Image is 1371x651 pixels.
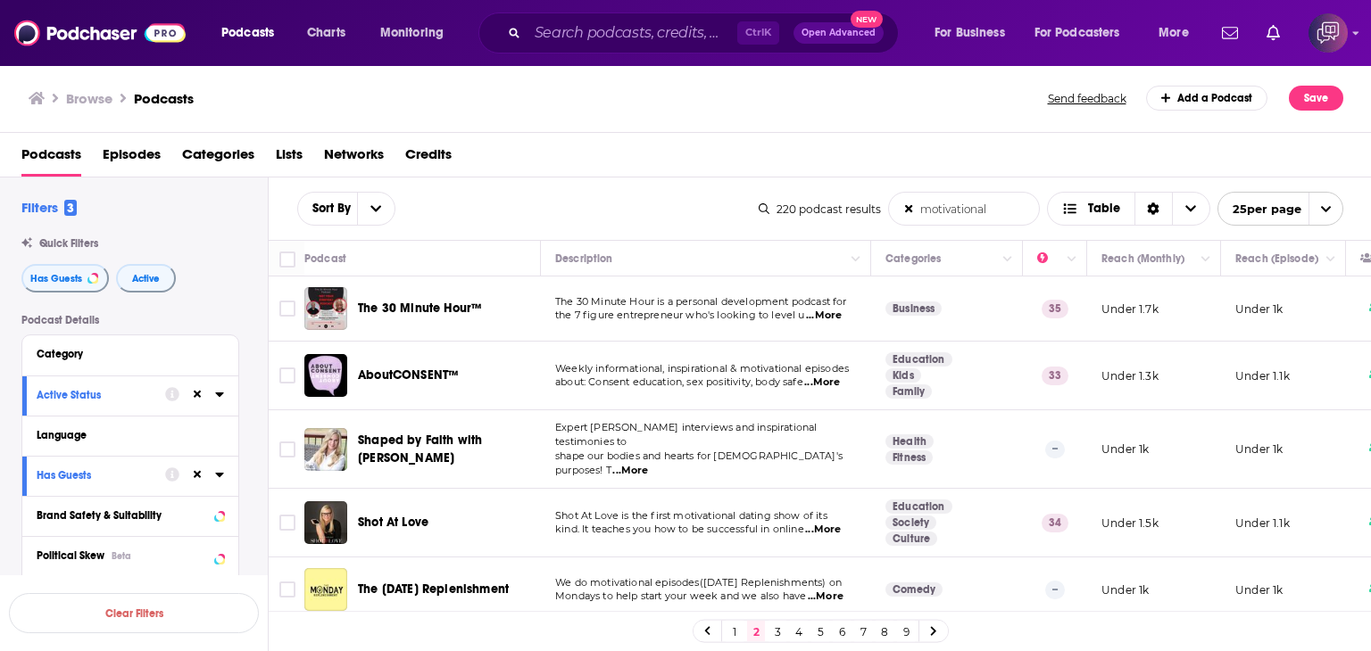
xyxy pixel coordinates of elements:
[304,287,347,330] a: The 30 Minute Hour™
[37,348,212,360] div: Category
[845,249,867,270] button: Column Actions
[1101,301,1159,317] p: Under 1.7k
[66,90,112,107] h3: Browse
[555,509,827,522] span: Shot At Love is the first motivational dating show of its
[405,140,452,177] a: Credits
[298,202,357,215] span: Sort By
[307,21,345,45] span: Charts
[14,16,186,50] a: Podchaser - Follow, Share and Rate Podcasts
[1088,202,1120,215] span: Table
[885,499,952,514] a: Education
[380,21,444,45] span: Monitoring
[304,501,347,544] a: Shot At Love
[811,621,829,642] a: 5
[747,621,765,642] a: 2
[1042,514,1068,532] p: 34
[806,309,842,323] span: ...More
[37,504,224,526] a: Brand Safety & Suitability
[1215,18,1245,48] a: Show notifications dropdown
[759,202,881,216] div: 220 podcast results
[358,581,509,598] a: The [DATE] Replenishment
[612,464,648,478] span: ...More
[1146,19,1211,47] button: open menu
[1235,248,1318,269] div: Reach (Episode)
[37,389,154,401] div: Active Status
[37,383,165,406] button: Active Status
[555,375,803,388] span: about: Consent education, sex positivity, body safe
[37,342,224,365] button: Category
[358,367,459,383] span: AboutCONSENT™
[279,581,295,597] span: Toggle select row
[1218,195,1301,223] span: 25 per page
[833,621,851,642] a: 6
[555,449,843,476] span: shape our bodies and hearts for [DEMOGRAPHIC_DATA]'s purposes! T
[1235,515,1290,531] p: Under 1.1k
[132,274,160,284] span: Active
[794,22,884,44] button: Open AdvancedNew
[1134,193,1172,225] div: Sort Direction
[276,140,303,177] span: Lists
[358,432,535,467] a: Shaped by Faith with [PERSON_NAME]
[279,301,295,317] span: Toggle select row
[876,621,893,642] a: 8
[802,29,876,37] span: Open Advanced
[737,21,779,45] span: Ctrl K
[804,375,840,390] span: ...More
[885,515,936,530] a: Society
[805,523,841,537] span: ...More
[1034,21,1120,45] span: For Podcasters
[997,249,1018,270] button: Column Actions
[21,199,77,216] h2: Filters
[1235,368,1290,383] p: Under 1.1k
[21,264,109,293] button: Has Guests
[885,582,943,597] a: Comedy
[1101,368,1159,383] p: Under 1.3k
[304,568,347,611] img: The Monday Replenishment
[1309,13,1348,53] img: User Profile
[37,424,224,446] button: Language
[279,367,295,383] span: Toggle select row
[304,354,347,397] img: AboutCONSENT™
[37,509,209,522] div: Brand Safety & Suitability
[182,140,254,177] a: Categories
[37,549,104,562] span: Political Skew
[555,589,806,602] span: Mondays to help start your week and we also have
[112,550,131,562] div: Beta
[495,12,916,54] div: Search podcasts, credits, & more...
[1217,192,1343,226] button: open menu
[854,621,872,642] a: 7
[103,140,161,177] span: Episodes
[358,514,428,532] a: Shot At Love
[1023,19,1146,47] button: open menu
[64,200,77,216] span: 3
[1235,582,1283,597] p: Under 1k
[134,90,194,107] a: Podcasts
[1047,192,1210,226] button: Choose View
[885,434,934,449] a: Health
[1101,441,1149,457] p: Under 1k
[209,19,297,47] button: open menu
[555,576,842,589] span: We do motivational episodes([DATE] Replenishments) on
[221,21,274,45] span: Podcasts
[298,202,357,215] button: open menu
[358,581,509,597] span: The [DATE] Replenishment
[1101,248,1184,269] div: Reach (Monthly)
[116,264,176,293] button: Active
[21,140,81,177] a: Podcasts
[1045,581,1065,598] p: --
[555,362,849,375] span: Weekly informational, inspirational & motivational episodes
[897,621,915,642] a: 9
[528,19,737,47] input: Search podcasts, credits, & more...
[1289,86,1343,111] button: Save
[885,248,941,269] div: Categories
[295,19,356,47] a: Charts
[279,515,295,531] span: Toggle select row
[1042,367,1068,384] p: 33
[304,428,347,471] img: Shaped by Faith with Theresa Rowe
[885,368,921,383] a: Kids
